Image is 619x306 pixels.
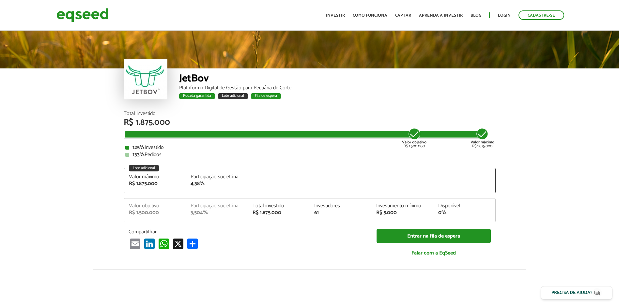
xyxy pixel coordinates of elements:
div: Investidores [314,203,366,209]
div: 61 [314,210,366,215]
div: Participação societária [191,203,243,209]
a: Blog [471,13,481,18]
div: Lote adicional [129,165,159,171]
div: Disponível [438,203,490,209]
div: JetBov [179,73,496,85]
div: Fila de espera [251,93,281,99]
div: 4,38% [191,181,243,186]
strong: 125% [132,143,145,152]
strong: Valor objetivo [402,139,426,145]
div: Total investido [253,203,305,209]
div: Rodada garantida [179,93,215,99]
a: Entrar na fila de espera [377,229,491,243]
a: Email [129,238,142,249]
strong: 133% [132,150,145,159]
div: 3,504% [191,210,243,215]
a: Investir [326,13,345,18]
div: R$ 1.875.000 [253,210,305,215]
a: X [172,238,185,249]
div: Plataforma Digital de Gestão para Pecuária de Corte [179,85,496,91]
strong: Valor máximo [471,139,494,145]
div: R$ 1.500.000 [402,127,426,148]
a: Como funciona [353,13,387,18]
a: Captar [395,13,411,18]
div: R$ 1.875.000 [471,127,494,148]
a: WhatsApp [157,238,170,249]
div: R$ 1.875.000 [124,118,496,127]
a: LinkedIn [143,238,156,249]
a: Aprenda a investir [419,13,463,18]
a: Login [498,13,511,18]
div: Valor máximo [129,174,181,180]
a: Cadastre-se [518,10,564,20]
div: 0% [438,210,490,215]
a: Falar com a EqSeed [377,246,491,260]
div: R$ 1.500.000 [129,210,181,215]
div: R$ 1.875.000 [129,181,181,186]
div: Lote adicional [218,93,248,99]
p: Compartilhar: [129,229,367,235]
div: R$ 5.000 [376,210,428,215]
div: Investido [125,145,494,150]
div: Total Investido [124,111,496,116]
a: Compartilhar [186,238,199,249]
div: Pedidos [125,152,494,157]
img: EqSeed [56,7,109,24]
div: Investimento mínimo [376,203,428,209]
div: Participação societária [191,174,243,180]
div: Valor objetivo [129,203,181,209]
